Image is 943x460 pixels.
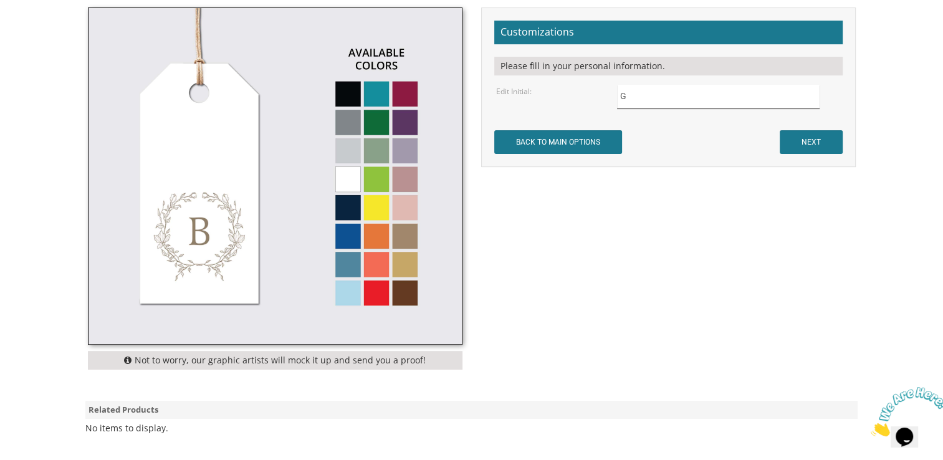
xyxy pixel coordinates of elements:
[89,8,462,344] img: tag-5.jpg
[494,57,843,75] div: Please fill in your personal information.
[85,401,858,419] div: Related Products
[866,382,943,441] iframe: chat widget
[85,422,168,434] div: No items to display.
[88,351,462,370] div: Not to worry, our graphic artists will mock it up and send you a proof!
[5,5,82,54] img: Chat attention grabber
[496,86,532,97] label: Edit Initial:
[494,130,622,154] input: BACK TO MAIN OPTIONS
[780,130,843,154] input: NEXT
[494,21,843,44] h2: Customizations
